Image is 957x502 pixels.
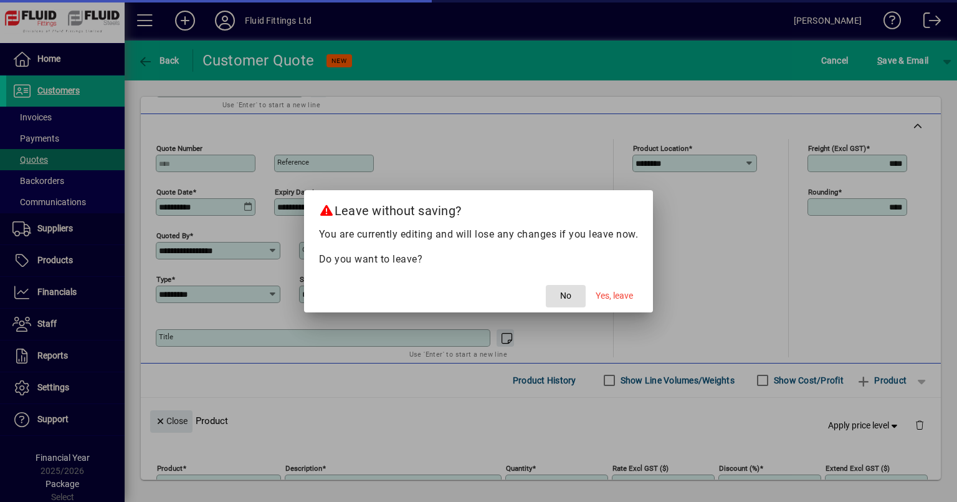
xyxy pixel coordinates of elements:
span: Yes, leave [596,289,633,302]
span: No [560,289,571,302]
p: You are currently editing and will lose any changes if you leave now. [319,227,639,242]
button: No [546,285,586,307]
h2: Leave without saving? [304,190,654,226]
p: Do you want to leave? [319,252,639,267]
button: Yes, leave [591,285,638,307]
